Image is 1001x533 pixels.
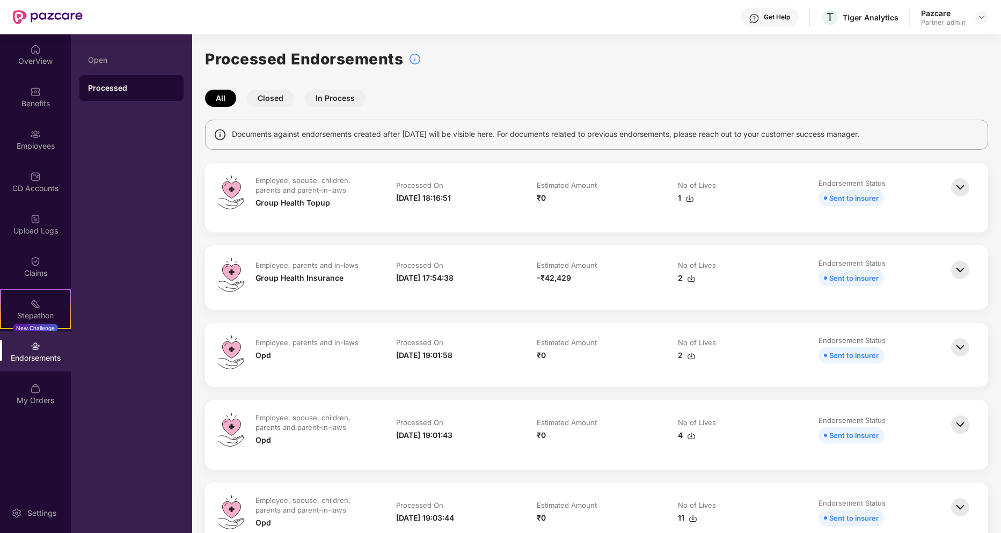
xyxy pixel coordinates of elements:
div: Processed On [396,418,443,427]
img: svg+xml;base64,PHN2ZyBpZD0iQmFjay0zMngzMiIgeG1sbnM9Imh0dHA6Ly93d3cudzMub3JnLzIwMDAvc3ZnIiB3aWR0aD... [948,413,972,436]
div: Sent to insurer [829,272,879,284]
div: Estimated Amount [537,338,597,347]
img: svg+xml;base64,PHN2ZyBpZD0iTXlfT3JkZXJzIiBkYXRhLW5hbWU9Ik15IE9yZGVycyIgeG1sbnM9Imh0dHA6Ly93d3cudz... [30,383,41,394]
div: [DATE] 19:03:44 [396,512,454,524]
div: Opd [255,434,271,446]
img: svg+xml;base64,PHN2ZyB4bWxucz0iaHR0cDovL3d3dy53My5vcmcvMjAwMC9zdmciIHdpZHRoPSI0OS4zMiIgaGVpZ2h0PS... [218,413,244,447]
img: svg+xml;base64,PHN2ZyB4bWxucz0iaHR0cDovL3d3dy53My5vcmcvMjAwMC9zdmciIHdpZHRoPSI0OS4zMiIgaGVpZ2h0PS... [218,258,244,292]
img: svg+xml;base64,PHN2ZyBpZD0iVXBsb2FkX0xvZ3MiIGRhdGEtbmFtZT0iVXBsb2FkIExvZ3MiIHhtbG5zPSJodHRwOi8vd3... [30,214,41,224]
div: Endorsement Status [819,258,886,268]
button: All [205,90,236,107]
div: Group Health Topup [255,197,330,209]
div: [DATE] 18:16:51 [396,192,451,204]
div: Endorsement Status [819,335,886,345]
div: Endorsement Status [819,178,886,188]
div: [DATE] 19:01:58 [396,349,452,361]
button: Closed [247,90,294,107]
div: No of Lives [678,260,716,270]
div: Processed On [396,260,443,270]
div: Tiger Analytics [843,12,898,23]
img: svg+xml;base64,PHN2ZyBpZD0iQmFjay0zMngzMiIgeG1sbnM9Imh0dHA6Ly93d3cudzMub3JnLzIwMDAvc3ZnIiB3aWR0aD... [948,335,972,359]
span: T [827,11,834,24]
img: New Pazcare Logo [13,10,83,24]
div: Sent to insurer [829,192,879,204]
div: Estimated Amount [537,180,597,190]
div: Sent to insurer [829,512,879,524]
div: Processed On [396,500,443,510]
img: svg+xml;base64,PHN2ZyBpZD0iQmVuZWZpdHMiIHhtbG5zPSJodHRwOi8vd3d3LnczLm9yZy8yMDAwL3N2ZyIgd2lkdGg9Ij... [30,86,41,97]
div: Employee, spouse, children, parents and parent-in-laws [255,495,372,515]
div: -₹42,429 [537,272,571,284]
div: Opd [255,349,271,361]
div: Processed [88,83,175,93]
div: [DATE] 17:54:38 [396,272,454,284]
img: svg+xml;base64,PHN2ZyBpZD0iRG93bmxvYWQtMzJ4MzIiIHhtbG5zPSJodHRwOi8vd3d3LnczLm9yZy8yMDAwL3N2ZyIgd2... [687,352,696,360]
div: Estimated Amount [537,418,597,427]
div: Processed On [396,338,443,347]
img: svg+xml;base64,PHN2ZyBpZD0iQmFjay0zMngzMiIgeG1sbnM9Imh0dHA6Ly93d3cudzMub3JnLzIwMDAvc3ZnIiB3aWR0aD... [948,176,972,199]
img: svg+xml;base64,PHN2ZyBpZD0iSW5mbyIgeG1sbnM9Imh0dHA6Ly93d3cudzMub3JnLzIwMDAvc3ZnIiB3aWR0aD0iMTQiIG... [214,128,226,141]
img: svg+xml;base64,PHN2ZyBpZD0iRW1wbG95ZWVzIiB4bWxucz0iaHR0cDovL3d3dy53My5vcmcvMjAwMC9zdmciIHdpZHRoPS... [30,129,41,140]
div: Employee, spouse, children, parents and parent-in-laws [255,176,372,195]
div: Group Health Insurance [255,272,344,284]
img: svg+xml;base64,PHN2ZyB4bWxucz0iaHR0cDovL3d3dy53My5vcmcvMjAwMC9zdmciIHdpZHRoPSI0OS4zMiIgaGVpZ2h0PS... [218,495,244,529]
div: 2 [678,272,696,284]
div: Employee, spouse, children, parents and parent-in-laws [255,413,372,432]
div: Employee, parents and in-laws [255,260,359,270]
img: svg+xml;base64,PHN2ZyBpZD0iSW5mb18tXzMyeDMyIiBkYXRhLW5hbWU9IkluZm8gLSAzMngzMiIgeG1sbnM9Imh0dHA6Ly... [408,53,421,65]
div: [DATE] 19:01:43 [396,429,452,441]
img: svg+xml;base64,PHN2ZyBpZD0iRHJvcGRvd24tMzJ4MzIiIHhtbG5zPSJodHRwOi8vd3d3LnczLm9yZy8yMDAwL3N2ZyIgd2... [977,13,986,21]
img: svg+xml;base64,PHN2ZyBpZD0iSG9tZSIgeG1sbnM9Imh0dHA6Ly93d3cudzMub3JnLzIwMDAvc3ZnIiB3aWR0aD0iMjAiIG... [30,44,41,55]
div: Open [88,56,175,64]
img: svg+xml;base64,PHN2ZyBpZD0iRG93bmxvYWQtMzJ4MzIiIHhtbG5zPSJodHRwOi8vd3d3LnczLm9yZy8yMDAwL3N2ZyIgd2... [687,274,696,283]
div: Partner_admin [921,18,966,27]
div: No of Lives [678,338,716,347]
img: svg+xml;base64,PHN2ZyBpZD0iQmFjay0zMngzMiIgeG1sbnM9Imh0dHA6Ly93d3cudzMub3JnLzIwMDAvc3ZnIiB3aWR0aD... [948,495,972,519]
div: ₹0 [537,192,546,204]
div: Opd [255,517,271,529]
div: Endorsement Status [819,415,886,425]
img: svg+xml;base64,PHN2ZyBpZD0iU2V0dGluZy0yMHgyMCIgeG1sbnM9Imh0dHA6Ly93d3cudzMub3JnLzIwMDAvc3ZnIiB3aW... [11,508,22,519]
div: Estimated Amount [537,500,597,510]
img: svg+xml;base64,PHN2ZyB4bWxucz0iaHR0cDovL3d3dy53My5vcmcvMjAwMC9zdmciIHdpZHRoPSI0OS4zMiIgaGVpZ2h0PS... [218,176,244,209]
div: Sent to insurer [829,429,879,441]
div: 2 [678,349,696,361]
img: svg+xml;base64,PHN2ZyBpZD0iRW5kb3JzZW1lbnRzIiB4bWxucz0iaHR0cDovL3d3dy53My5vcmcvMjAwMC9zdmciIHdpZH... [30,341,41,352]
button: In Process [305,90,366,107]
div: Processed On [396,180,443,190]
div: ₹0 [537,349,546,361]
img: svg+xml;base64,PHN2ZyBpZD0iQmFjay0zMngzMiIgeG1sbnM9Imh0dHA6Ly93d3cudzMub3JnLzIwMDAvc3ZnIiB3aWR0aD... [948,258,972,282]
img: svg+xml;base64,PHN2ZyBpZD0iQ0RfQWNjb3VudHMiIGRhdGEtbmFtZT0iQ0QgQWNjb3VudHMiIHhtbG5zPSJodHRwOi8vd3... [30,171,41,182]
img: svg+xml;base64,PHN2ZyBpZD0iRG93bmxvYWQtMzJ4MzIiIHhtbG5zPSJodHRwOi8vd3d3LnczLm9yZy8yMDAwL3N2ZyIgd2... [687,432,696,440]
div: Sent to insurer [829,349,879,361]
div: Endorsement Status [819,498,886,508]
div: ₹0 [537,512,546,524]
img: svg+xml;base64,PHN2ZyBpZD0iRG93bmxvYWQtMzJ4MzIiIHhtbG5zPSJodHRwOi8vd3d3LnczLm9yZy8yMDAwL3N2ZyIgd2... [689,514,697,523]
div: Get Help [764,13,790,21]
div: 4 [678,429,696,441]
img: svg+xml;base64,PHN2ZyBpZD0iQ2xhaW0iIHhtbG5zPSJodHRwOi8vd3d3LnczLm9yZy8yMDAwL3N2ZyIgd2lkdGg9IjIwIi... [30,256,41,267]
div: No of Lives [678,418,716,427]
div: ₹0 [537,429,546,441]
div: Pazcare [921,8,966,18]
div: Stepathon [1,310,70,321]
div: 11 [678,512,697,524]
img: svg+xml;base64,PHN2ZyB4bWxucz0iaHR0cDovL3d3dy53My5vcmcvMjAwMC9zdmciIHdpZHRoPSIyMSIgaGVpZ2h0PSIyMC... [30,298,41,309]
div: Settings [24,508,60,519]
div: Estimated Amount [537,260,597,270]
div: Employee, parents and in-laws [255,338,359,347]
img: svg+xml;base64,PHN2ZyB4bWxucz0iaHR0cDovL3d3dy53My5vcmcvMjAwMC9zdmciIHdpZHRoPSI0OS4zMiIgaGVpZ2h0PS... [218,335,244,369]
div: No of Lives [678,180,716,190]
img: svg+xml;base64,PHN2ZyBpZD0iRG93bmxvYWQtMzJ4MzIiIHhtbG5zPSJodHRwOi8vd3d3LnczLm9yZy8yMDAwL3N2ZyIgd2... [685,194,694,203]
div: New Challenge [13,324,58,332]
div: 1 [678,192,694,204]
span: Documents against endorsements created after [DATE] will be visible here. For documents related t... [232,128,860,140]
div: No of Lives [678,500,716,510]
img: svg+xml;base64,PHN2ZyBpZD0iSGVscC0zMngzMiIgeG1sbnM9Imh0dHA6Ly93d3cudzMub3JnLzIwMDAvc3ZnIiB3aWR0aD... [749,13,759,24]
h1: Processed Endorsements [205,47,403,71]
